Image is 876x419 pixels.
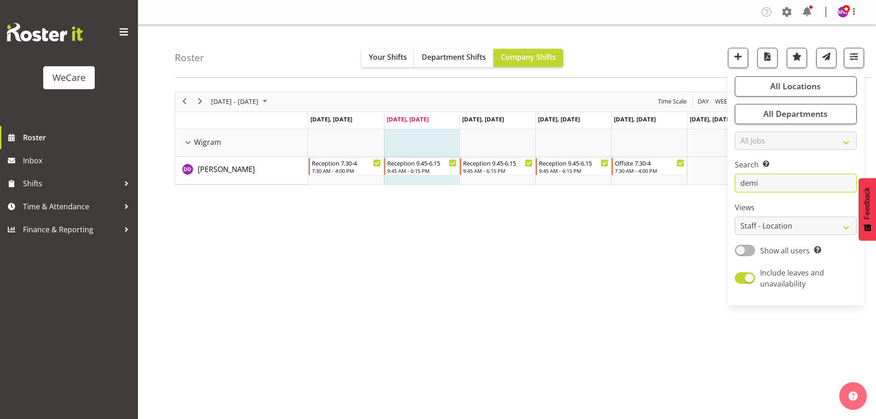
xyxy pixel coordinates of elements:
button: Your Shifts [361,49,414,67]
span: Company Shifts [501,52,556,62]
div: WeCare [52,71,86,85]
div: 9:45 AM - 6:15 PM [463,167,532,174]
span: Roster [23,131,133,144]
span: [DATE], [DATE] [387,115,429,123]
button: Highlight an important date within the roster. [787,48,807,68]
td: Wigram resource [175,129,308,157]
button: Company Shifts [493,49,563,67]
img: Rosterit website logo [7,23,83,41]
div: Demi Dumitrean"s event - Reception 9.45-6.15 Begin From Wednesday, August 13, 2025 at 9:45:00 AM ... [460,158,535,175]
button: Timeline Week [714,96,733,107]
div: 7:30 AM - 4:00 PM [615,167,684,174]
span: Week [714,96,732,107]
button: Download a PDF of the roster according to the set date range. [757,48,778,68]
span: [DATE], [DATE] [310,115,352,123]
span: Feedback [863,187,871,219]
div: next period [192,92,208,111]
h4: Roster [175,52,204,63]
div: 7:30 AM - 4:00 PM [312,167,381,174]
span: [DATE] - [DATE] [210,96,259,107]
span: Day [697,96,710,107]
span: [DATE], [DATE] [690,115,732,123]
span: [DATE], [DATE] [614,115,656,123]
div: Reception 9.45-6.15 [387,158,457,167]
button: Time Scale [657,96,688,107]
img: help-xxl-2.png [848,391,858,401]
div: previous period [177,92,192,111]
span: Time & Attendance [23,200,120,213]
a: [PERSON_NAME] [198,164,255,175]
span: Finance & Reporting [23,223,120,236]
span: All Locations [770,80,821,92]
span: Show all users [760,246,810,256]
span: Your Shifts [369,52,407,62]
label: Views [735,202,857,213]
div: Demi Dumitrean"s event - Reception 9.45-6.15 Begin From Thursday, August 14, 2025 at 9:45:00 AM G... [536,158,611,175]
button: Previous [178,96,191,107]
table: Timeline Week of August 12, 2025 [308,129,839,184]
button: Timeline Day [696,96,710,107]
span: Department Shifts [422,52,486,62]
label: Search [735,159,857,170]
span: Inbox [23,154,133,167]
button: All Locations [735,76,857,97]
span: [DATE], [DATE] [538,115,580,123]
div: Reception 7.30-4 [312,158,381,167]
input: Search [735,174,857,192]
button: Feedback - Show survey [859,178,876,241]
button: Add a new shift [728,48,748,68]
span: All Departments [763,108,828,119]
span: [DATE], [DATE] [462,115,504,123]
div: Reception 9.45-6.15 [539,158,608,167]
img: management-we-care10447.jpg [837,6,848,17]
div: Demi Dumitrean"s event - Reception 7.30-4 Begin From Monday, August 11, 2025 at 7:30:00 AM GMT+12... [309,158,384,175]
div: Demi Dumitrean"s event - Offsite 7.30-4 Begin From Friday, August 15, 2025 at 7:30:00 AM GMT+12:0... [612,158,687,175]
span: Include leaves and unavailability [760,268,824,289]
button: Filter Shifts [844,48,864,68]
div: Offsite 7.30-4 [615,158,684,167]
div: 9:45 AM - 6:15 PM [539,167,608,174]
span: Shifts [23,177,120,190]
button: August 2025 [210,96,271,107]
span: [PERSON_NAME] [198,164,255,174]
button: Next [194,96,206,107]
div: Demi Dumitrean"s event - Reception 9.45-6.15 Begin From Tuesday, August 12, 2025 at 9:45:00 AM GM... [384,158,459,175]
div: Reception 9.45-6.15 [463,158,532,167]
button: Department Shifts [414,49,493,67]
div: August 11 - 17, 2025 [208,92,273,111]
button: Send a list of all shifts for the selected filtered period to all rostered employees. [816,48,836,68]
div: Timeline Week of August 12, 2025 [175,92,839,185]
button: All Departments [735,104,857,124]
div: 9:45 AM - 6:15 PM [387,167,457,174]
span: Wigram [194,137,221,148]
td: Demi Dumitrean resource [175,157,308,184]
